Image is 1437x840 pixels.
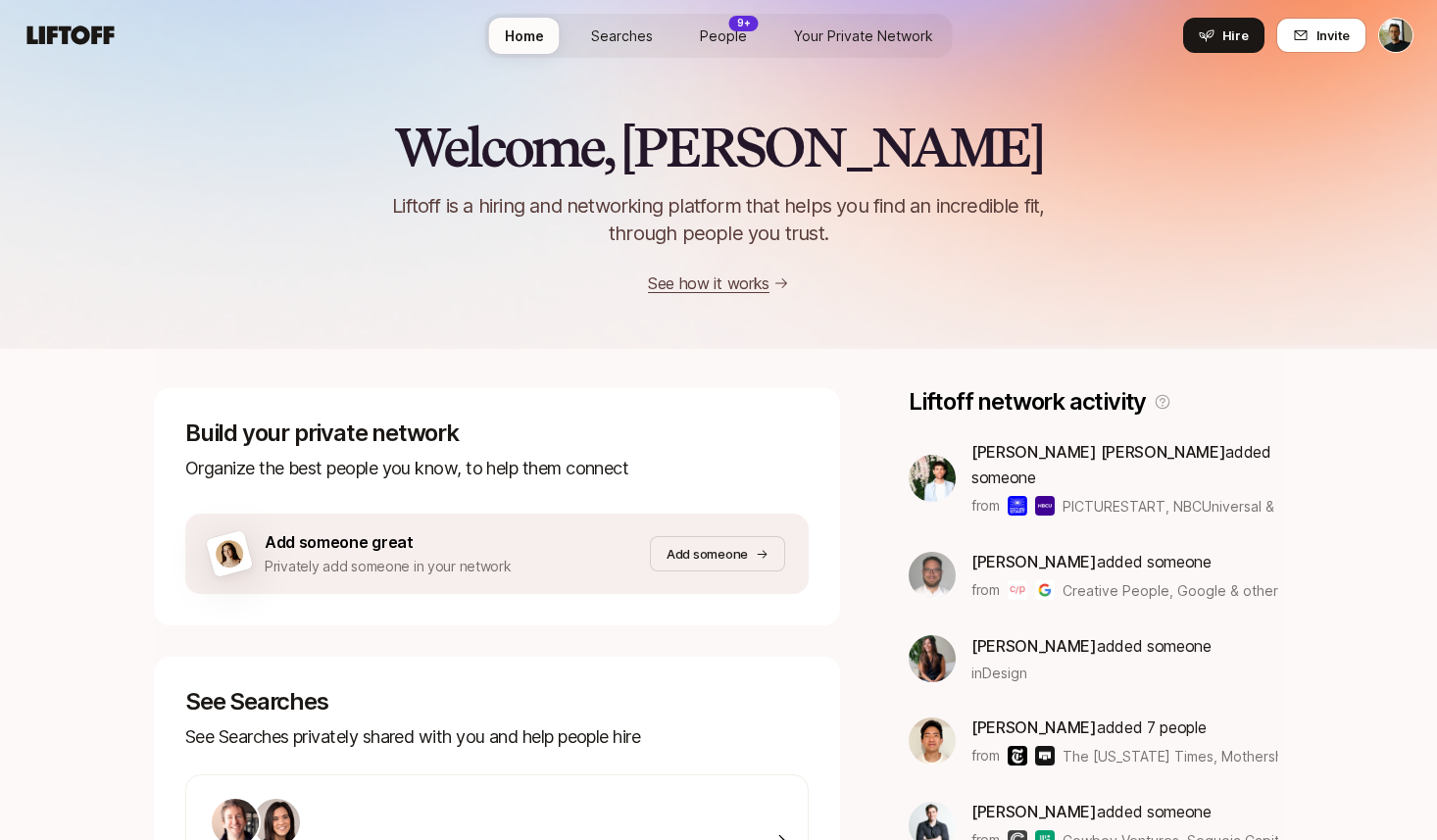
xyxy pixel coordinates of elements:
span: Home [505,25,544,46]
img: The New York Times [1008,746,1027,766]
h2: Welcome, [PERSON_NAME] [394,118,1044,176]
img: Mothership [1035,746,1055,766]
p: See Searches [185,688,809,716]
span: Creative People, Google & others [1063,580,1278,601]
span: [PERSON_NAME] [PERSON_NAME] [971,442,1225,462]
p: Privately add someone in your network [265,555,512,578]
p: from [971,578,1000,602]
a: Searches [575,18,669,54]
img: c3894d86_b3f1_4e23_a0e4_4d923f503b0e.jpg [909,717,956,765]
p: Liftoff is a hiring and networking platform that helps you find an incredible fit, through people... [368,192,1069,247]
a: Home [489,18,560,54]
a: See how it works [648,273,769,293]
p: Liftoff network activity [909,388,1146,416]
button: Hire [1183,18,1264,53]
img: Kevin Twohy [1379,19,1412,52]
span: PICTURESTART, NBCUniversal & others [1063,498,1320,515]
span: [PERSON_NAME] [971,552,1097,571]
p: Add someone great [265,529,512,555]
p: 9+ [737,16,751,30]
span: Your Private Network [794,25,933,46]
p: Organize the best people you know, to help them connect [185,455,809,482]
p: See Searches privately shared with you and help people hire [185,723,809,751]
p: from [971,494,1000,518]
img: PICTURESTART [1008,496,1027,516]
img: abaaee66_70d6_4cd8_bbf0_4431664edd7e.jpg [909,552,956,599]
p: from [971,744,1000,767]
p: added someone [971,549,1278,574]
p: added 7 people [971,715,1278,740]
button: Invite [1276,18,1366,53]
p: Build your private network [185,420,809,447]
img: NBCUniversal [1035,496,1055,516]
button: Kevin Twohy [1378,18,1413,53]
p: Add someone [667,544,748,564]
img: Google [1035,580,1055,600]
span: in Design [971,663,1027,683]
span: Searches [591,25,653,46]
img: Creative People [1008,580,1027,600]
p: added someone [971,799,1278,824]
img: 33ee49e1_eec9_43f1_bb5d_6b38e313ba2b.jpg [909,635,956,682]
button: Add someone [650,536,785,571]
img: 14c26f81_4384_478d_b376_a1ca6885b3c1.jpg [909,455,956,502]
p: added someone [971,633,1212,659]
a: Your Private Network [778,18,949,54]
a: People9+ [684,18,763,54]
span: [PERSON_NAME] [971,636,1097,656]
span: The [US_STATE] Times, Mothership & others [1063,748,1354,765]
span: [PERSON_NAME] [971,717,1097,737]
span: Invite [1316,25,1350,45]
span: [PERSON_NAME] [971,802,1097,821]
span: People [700,25,747,46]
p: added someone [971,439,1283,490]
img: woman-on-brown-bg.png [213,537,246,570]
span: Hire [1222,25,1249,45]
